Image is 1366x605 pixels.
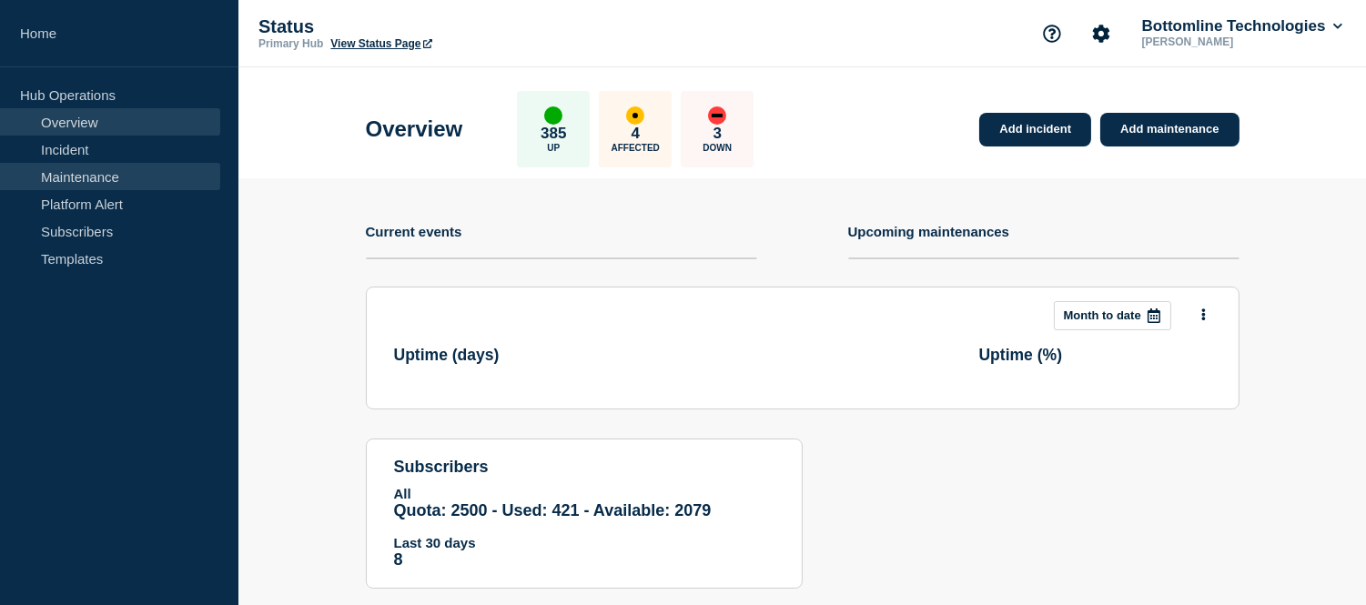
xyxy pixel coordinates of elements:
h3: Uptime ( days ) [394,346,500,365]
div: down [708,106,726,125]
h3: Uptime ( % ) [979,346,1063,365]
span: Quota: 2500 - Used: 421 - Available: 2079 [394,501,712,519]
p: Primary Hub [258,37,323,50]
p: All [394,486,774,501]
p: Status [258,16,622,37]
p: Up [547,143,560,153]
p: Down [703,143,732,153]
h1: Overview [366,116,463,142]
p: Month to date [1064,308,1141,322]
h4: subscribers [394,458,774,477]
p: 8 [394,550,774,570]
button: Account settings [1082,15,1120,53]
button: Bottomline Technologies [1138,17,1346,35]
div: affected [626,106,644,125]
a: View Status Page [330,37,431,50]
button: Month to date [1054,301,1171,330]
h4: Current events [366,224,462,239]
h4: Upcoming maintenances [848,224,1010,239]
p: Last 30 days [394,535,774,550]
a: Add maintenance [1100,113,1239,146]
button: Support [1033,15,1071,53]
div: up [544,106,562,125]
p: 3 [713,125,722,143]
p: 4 [632,125,640,143]
p: Affected [612,143,660,153]
p: [PERSON_NAME] [1138,35,1328,48]
p: 385 [541,125,566,143]
a: Add incident [979,113,1091,146]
